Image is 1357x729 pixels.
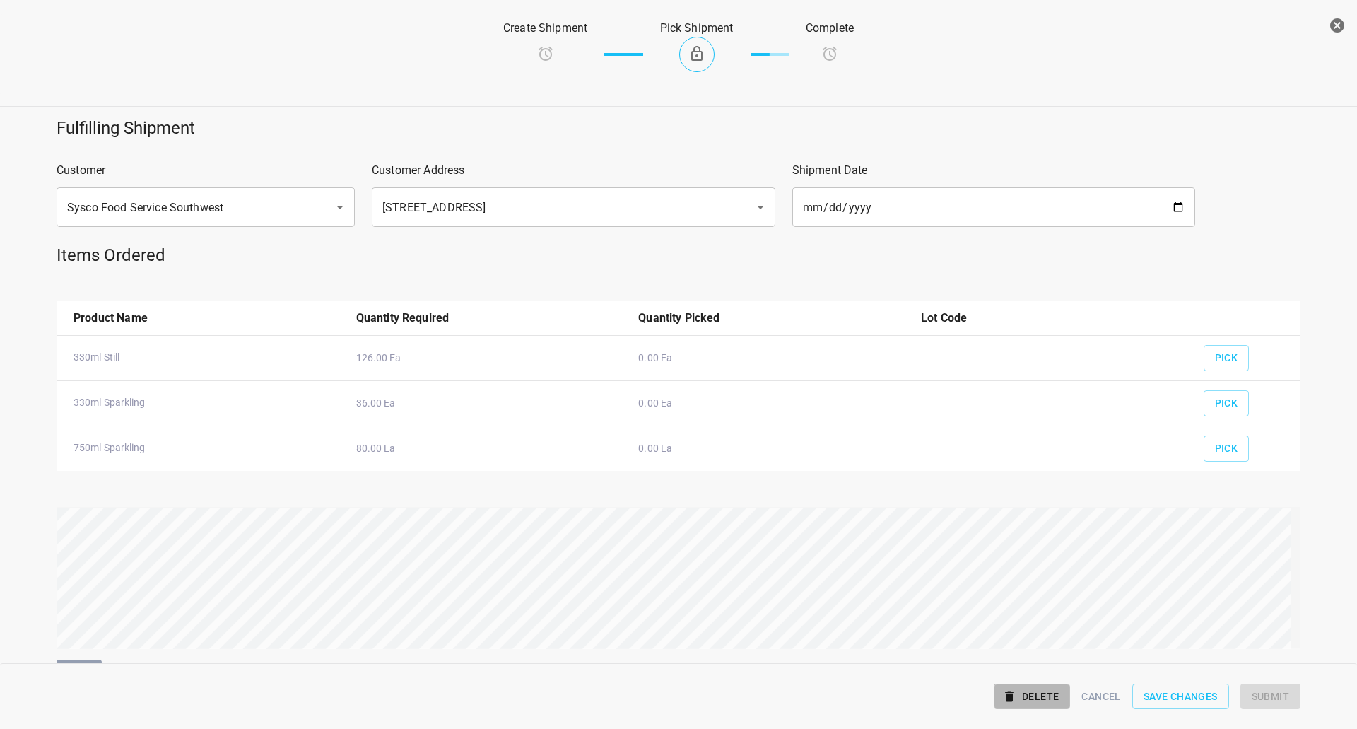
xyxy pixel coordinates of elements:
[638,310,904,327] p: Quantity Picked
[1215,349,1238,367] span: Pick
[57,244,1300,267] h5: Items Ordered
[1076,684,1126,710] button: Cancel
[1204,390,1250,416] button: Pick
[994,684,1070,710] button: Delete
[751,197,770,217] button: Open
[921,310,1187,327] p: Lot Code
[1005,688,1059,706] span: Delete
[638,351,904,366] p: 0.00 Ea
[638,441,904,456] p: 0.00 Ea
[503,20,587,37] p: Create Shipment
[1204,345,1250,371] button: Pick
[1215,395,1238,412] span: Pick
[57,162,355,179] p: Customer
[57,117,1300,139] h5: Fulfilling Shipment
[1144,688,1218,706] span: Save Changes
[1081,688,1120,706] span: Cancel
[1204,436,1250,462] button: Pick
[74,310,339,327] p: Product Name
[1215,440,1238,457] span: Pick
[330,197,350,217] button: Open
[372,162,775,179] p: Customer Address
[638,396,904,411] p: 0.00 Ea
[356,310,622,327] p: Quantity Required
[1132,684,1229,710] button: Save Changes
[806,20,854,37] p: Complete
[792,162,1196,179] p: Shipment Date
[356,351,622,366] p: 126.00 Ea
[660,20,734,37] p: Pick Shipment
[356,441,622,456] p: 80.00 Ea
[356,396,622,411] p: 36.00 Ea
